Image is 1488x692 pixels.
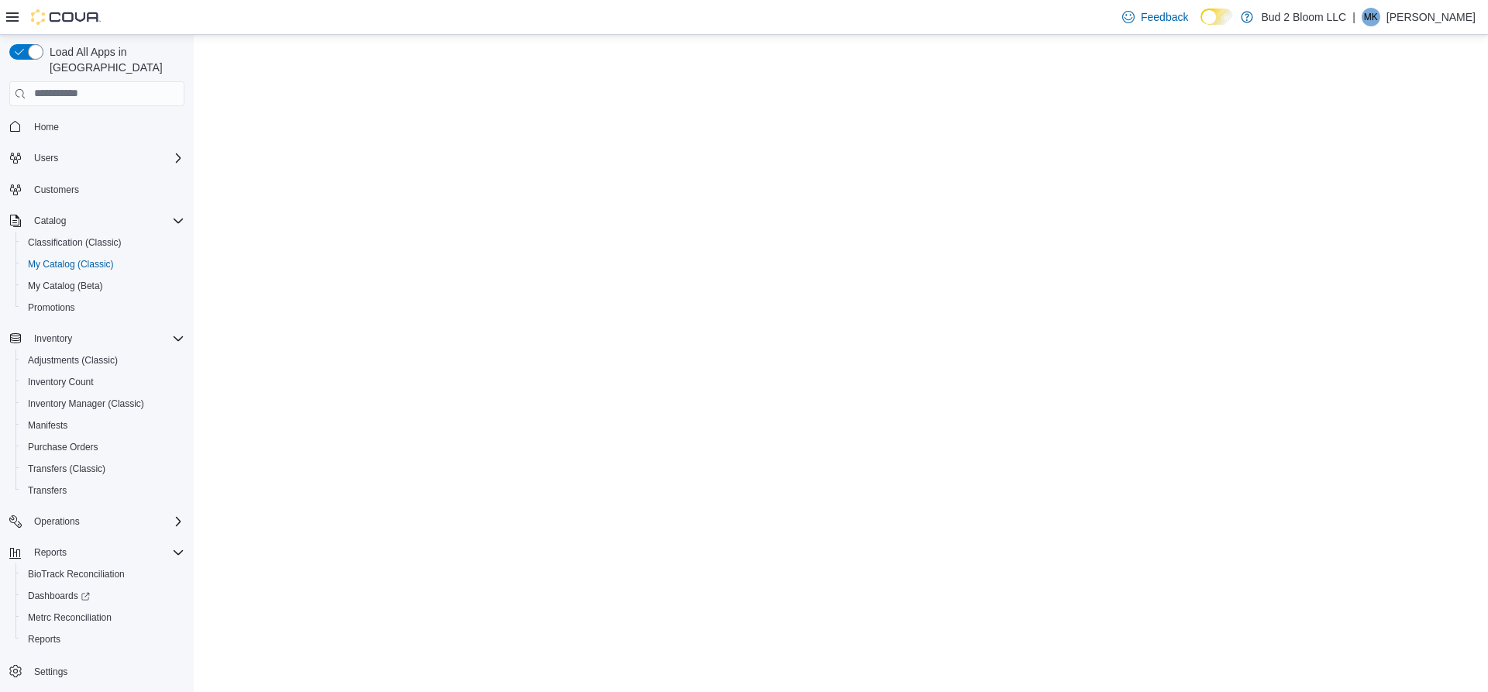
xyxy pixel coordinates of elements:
a: Settings [28,663,74,681]
span: My Catalog (Classic) [28,258,114,270]
a: Purchase Orders [22,438,105,456]
span: Purchase Orders [28,441,98,453]
button: My Catalog (Classic) [15,253,191,275]
input: Dark Mode [1200,9,1233,25]
span: Reports [28,633,60,646]
span: Home [28,117,184,136]
span: Load All Apps in [GEOGRAPHIC_DATA] [43,44,184,75]
span: Customers [34,184,79,196]
a: Reports [22,630,67,649]
img: Cova [31,9,101,25]
span: Reports [28,543,184,562]
a: Promotions [22,298,81,317]
a: Dashboards [22,587,96,605]
p: [PERSON_NAME] [1386,8,1476,26]
button: Promotions [15,297,191,318]
button: Transfers (Classic) [15,458,191,480]
span: Dashboards [28,590,90,602]
span: BioTrack Reconciliation [22,565,184,584]
button: Reports [15,628,191,650]
span: Adjustments (Classic) [22,351,184,370]
span: Settings [34,666,67,678]
span: Purchase Orders [22,438,184,456]
button: Operations [3,511,191,532]
span: MK [1364,8,1378,26]
button: Settings [3,659,191,682]
span: Operations [34,515,80,528]
a: Transfers (Classic) [22,460,112,478]
span: Transfers (Classic) [28,463,105,475]
span: Dark Mode [1200,25,1201,26]
a: Transfers [22,481,73,500]
span: Classification (Classic) [22,233,184,252]
a: Classification (Classic) [22,233,128,252]
span: Inventory Manager (Classic) [28,398,144,410]
button: Transfers [15,480,191,501]
a: Inventory Manager (Classic) [22,394,150,413]
button: Inventory Manager (Classic) [15,393,191,415]
span: Feedback [1141,9,1188,25]
button: Catalog [28,212,72,230]
p: | [1352,8,1355,26]
a: BioTrack Reconciliation [22,565,131,584]
button: Users [3,147,191,169]
a: My Catalog (Beta) [22,277,109,295]
span: Manifests [28,419,67,432]
button: Customers [3,178,191,201]
button: Operations [28,512,86,531]
span: BioTrack Reconciliation [28,568,125,580]
span: Operations [28,512,184,531]
p: Bud 2 Bloom LLC [1261,8,1346,26]
span: Settings [28,661,184,680]
a: Dashboards [15,585,191,607]
span: Users [28,149,184,167]
a: Manifests [22,416,74,435]
span: Dashboards [22,587,184,605]
button: Reports [3,542,191,563]
span: My Catalog (Beta) [28,280,103,292]
button: Catalog [3,210,191,232]
a: Feedback [1116,2,1194,33]
span: Manifests [22,416,184,435]
button: Reports [28,543,73,562]
button: Purchase Orders [15,436,191,458]
button: Inventory Count [15,371,191,393]
button: Adjustments (Classic) [15,349,191,371]
span: Reports [34,546,67,559]
span: Inventory [34,332,72,345]
span: Promotions [28,301,75,314]
span: Catalog [34,215,66,227]
span: Promotions [22,298,184,317]
span: Metrc Reconciliation [22,608,184,627]
span: Metrc Reconciliation [28,611,112,624]
div: Marcus Kirk [1362,8,1380,26]
button: Manifests [15,415,191,436]
span: Classification (Classic) [28,236,122,249]
a: Metrc Reconciliation [22,608,118,627]
span: Home [34,121,59,133]
button: Users [28,149,64,167]
a: Inventory Count [22,373,100,391]
span: Inventory Count [22,373,184,391]
a: Adjustments (Classic) [22,351,124,370]
button: My Catalog (Beta) [15,275,191,297]
button: Inventory [3,328,191,349]
a: Customers [28,181,85,199]
span: Inventory [28,329,184,348]
span: Users [34,152,58,164]
span: Transfers [28,484,67,497]
a: Home [28,118,65,136]
span: My Catalog (Beta) [22,277,184,295]
button: Classification (Classic) [15,232,191,253]
span: Inventory Manager (Classic) [22,394,184,413]
button: Inventory [28,329,78,348]
span: Transfers (Classic) [22,460,184,478]
span: Customers [28,180,184,199]
span: My Catalog (Classic) [22,255,184,274]
span: Catalog [28,212,184,230]
span: Reports [22,630,184,649]
button: BioTrack Reconciliation [15,563,191,585]
span: Transfers [22,481,184,500]
span: Inventory Count [28,376,94,388]
a: My Catalog (Classic) [22,255,120,274]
